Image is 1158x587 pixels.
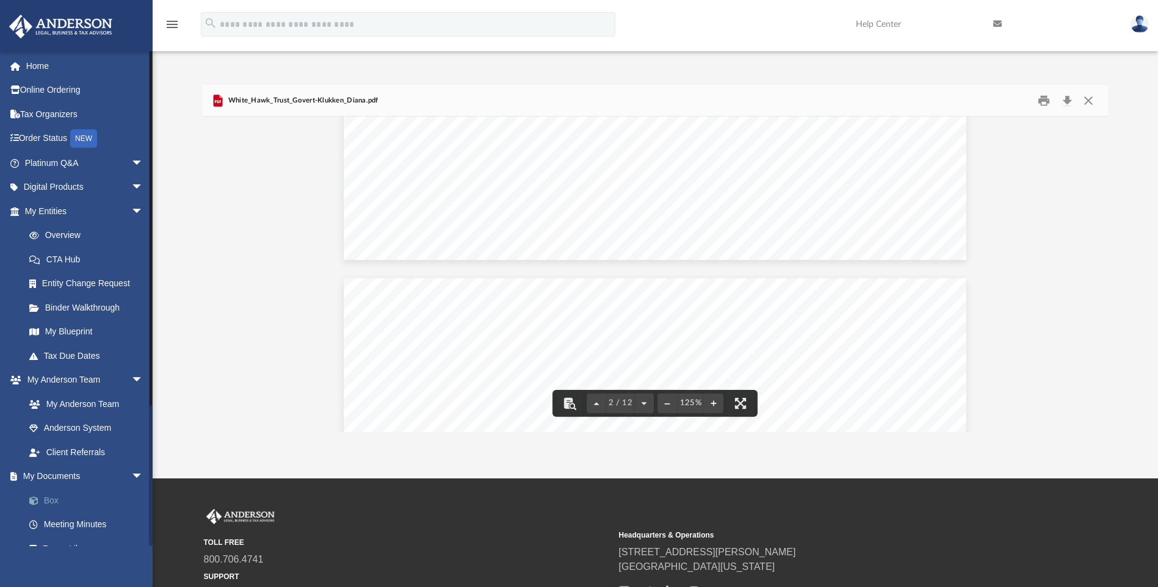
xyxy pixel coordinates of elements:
a: Client Referrals [17,440,156,464]
button: Close [1077,91,1099,110]
span: 2 / 12 [607,399,635,407]
small: Headquarters & Operations [619,530,1026,541]
span: Any amendment, restatement, or revocation must be made in [524,387,839,399]
a: My Documentsarrow_drop_down [9,464,162,489]
a: Home [9,54,162,78]
div: File preview [203,117,1107,431]
a: Overview [17,223,162,248]
span: purpose. [472,387,514,399]
div: Preview [203,85,1107,432]
span: (b) [472,353,488,366]
a: Online Ordering [9,78,162,103]
a: My Anderson Team [17,392,150,416]
button: Next page [634,390,654,417]
a: Tax Due Dates [17,344,162,368]
span: Addition or Removal of Trust Property [508,422,730,434]
i: search [204,16,217,30]
a: My Blueprint [17,320,156,344]
span: I may amend, restate, or revoke this instrument, in whole or in part, for any [472,373,839,385]
span: arrow_drop_down [131,199,156,224]
button: Toggle findbar [557,390,584,417]
small: SUPPORT [204,571,610,582]
span: White Hawk Trust [621,196,712,209]
div: Document Viewer [203,117,1107,431]
span: writing and delivered to the then [472,402,631,414]
span: arrow_drop_down [131,175,156,200]
img: Anderson Advisors Platinum Portal [204,509,277,525]
a: Entity Change Request [17,272,162,296]
a: Anderson System [17,416,156,441]
a: [STREET_ADDRESS][PERSON_NAME] [619,547,796,557]
a: Box [17,488,162,513]
a: Binder Walkthrough [17,295,162,320]
span: The [599,196,618,209]
a: Order StatusNEW [9,126,162,151]
button: Zoom out [657,390,677,417]
a: [GEOGRAPHIC_DATA][US_STATE] [619,561,775,572]
span: Page [624,211,648,223]
button: Print [1032,91,1056,110]
img: User Pic [1131,15,1149,33]
img: Anderson Advisors Platinum Portal [5,15,116,38]
a: Forms Library [17,536,156,561]
span: White_Hawk_Trust_Govert-Klukken_Diana.pdf [225,95,378,106]
span: (c) [472,422,487,434]
span: Amendment, Restatement, or Revocation [508,353,747,366]
span: behalf of my trust without the consent of any other Trustee. [472,134,763,146]
span: arrow_drop_down [131,368,156,393]
span: of 11 [660,211,687,223]
a: Meeting Minutes [17,513,162,537]
span: arrow_drop_down [131,151,156,176]
button: Zoom in [704,390,723,417]
span: arrow_drop_down [131,464,156,489]
button: Download [1056,91,1078,110]
a: Platinum Q&Aarrow_drop_down [9,151,162,175]
span: Whenever I am serving as Trustee, I may act for and conduct business on [472,119,839,131]
span: 1 [651,211,658,223]
i: menu [165,17,179,32]
a: My Entitiesarrow_drop_down [9,199,162,223]
a: Tax Organizers [9,102,162,126]
button: Previous page [587,390,607,417]
div: NEW [70,129,97,148]
a: 800.706.4741 [204,554,264,564]
a: Digital Productsarrow_drop_down [9,175,162,200]
div: Current zoom level [677,399,704,407]
button: Enter fullscreen [727,390,754,417]
a: menu [165,23,179,32]
button: 2 / 12 [607,390,635,417]
small: TOLL FREE [204,537,610,548]
a: CTA Hub [17,247,162,272]
span: Docusign Envelope ID: 2CE9BDC0-5C04-414D-BFDB-D43EADD1E300 [361,289,621,297]
a: My Anderson Teamarrow_drop_down [9,368,156,392]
